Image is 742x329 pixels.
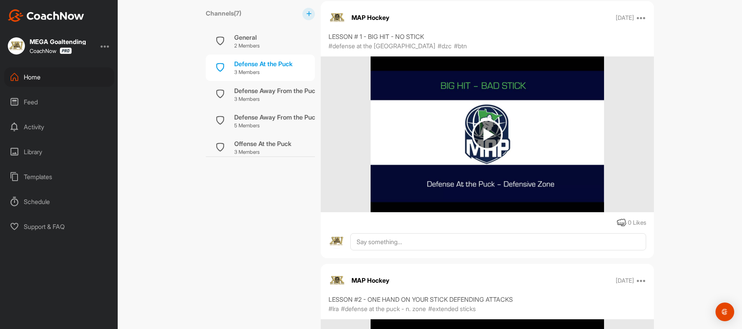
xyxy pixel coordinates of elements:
div: General [234,33,260,42]
img: square_6837bf1792bc3878bad7911ce0885626.jpg [8,37,25,55]
div: Schedule [4,192,114,211]
div: LESSON # 1 - BIG HIT - NO STICK [329,32,646,41]
p: MAP Hockey [352,13,389,22]
p: #defense at the puck - n. zone [341,304,426,313]
p: 3 Members [234,69,293,76]
p: 3 Members [234,148,291,156]
img: CoachNow [8,9,84,22]
p: [DATE] [616,277,634,285]
img: avatar [329,9,346,26]
p: 3 Members [234,95,319,103]
img: CoachNow Pro [60,48,72,54]
div: Offense At the Puck [234,139,291,148]
p: #defense at the [GEOGRAPHIC_DATA] [329,41,435,51]
p: #btn [454,41,467,51]
div: Activity [4,117,114,137]
div: Support & FAQ [4,217,114,236]
div: Defense Away From the Puck [234,86,319,95]
div: Open Intercom Messenger [715,303,734,321]
p: 2 Members [234,42,260,50]
div: Defense At the Puck [234,59,293,69]
div: 0 Likes [628,218,646,227]
p: #extended sticks [428,304,476,313]
img: avatar [329,272,346,289]
div: Feed [4,92,114,112]
p: #dzc [438,41,452,51]
img: media [371,56,604,212]
div: CoachNow [30,48,72,54]
p: MAP Hockey [352,276,389,285]
div: Library [4,142,114,162]
div: MEGA Goaltending [30,39,86,45]
div: LESSON #2 - ONE HAND ON YOUR STICK DEFENDING ATTACKS [329,295,646,304]
img: avatar [329,233,344,249]
div: Defense Away From the Puck - Drills [234,113,339,122]
div: Templates [4,167,114,186]
div: Home [4,67,114,87]
label: Channels ( 7 ) [206,9,241,18]
p: 5 Members [234,122,339,130]
p: #lra [329,304,339,313]
p: [DATE] [616,14,634,22]
img: play [472,119,503,150]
